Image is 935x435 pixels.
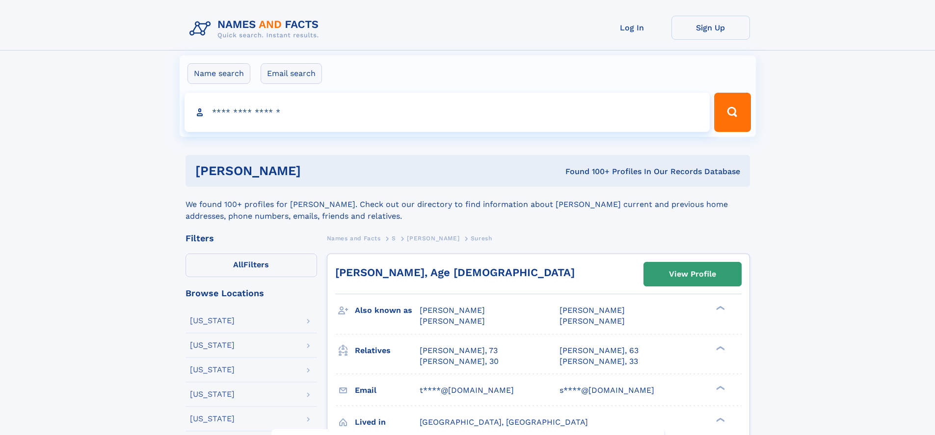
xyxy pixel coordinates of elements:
[355,302,420,319] h3: Also known as
[669,263,716,285] div: View Profile
[355,382,420,399] h3: Email
[327,232,381,244] a: Names and Facts
[233,260,243,269] span: All
[355,342,420,359] h3: Relatives
[714,305,725,311] div: ❯
[190,341,235,349] div: [US_STATE]
[644,262,741,286] a: View Profile
[560,345,639,356] a: [PERSON_NAME], 63
[190,366,235,374] div: [US_STATE]
[355,414,420,431] h3: Lived in
[186,254,317,277] label: Filters
[335,266,575,279] a: [PERSON_NAME], Age [DEMOGRAPHIC_DATA]
[714,93,750,132] button: Search Button
[714,384,725,391] div: ❯
[186,16,327,42] img: Logo Names and Facts
[560,316,625,326] span: [PERSON_NAME]
[593,16,671,40] a: Log In
[560,306,625,315] span: [PERSON_NAME]
[714,416,725,423] div: ❯
[261,63,322,84] label: Email search
[714,345,725,351] div: ❯
[420,345,498,356] a: [PERSON_NAME], 73
[407,235,459,242] span: [PERSON_NAME]
[671,16,750,40] a: Sign Up
[560,356,638,367] a: [PERSON_NAME], 33
[186,234,317,243] div: Filters
[471,235,492,242] span: Suresh
[186,187,750,222] div: We found 100+ profiles for [PERSON_NAME]. Check out our directory to find information about [PERS...
[190,415,235,423] div: [US_STATE]
[420,316,485,326] span: [PERSON_NAME]
[420,306,485,315] span: [PERSON_NAME]
[187,63,250,84] label: Name search
[190,317,235,325] div: [US_STATE]
[407,232,459,244] a: [PERSON_NAME]
[392,232,396,244] a: S
[190,390,235,398] div: [US_STATE]
[392,235,396,242] span: S
[185,93,710,132] input: search input
[433,166,740,177] div: Found 100+ Profiles In Our Records Database
[195,165,433,177] h1: [PERSON_NAME]
[420,417,588,427] span: [GEOGRAPHIC_DATA], [GEOGRAPHIC_DATA]
[186,289,317,298] div: Browse Locations
[420,356,499,367] a: [PERSON_NAME], 30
